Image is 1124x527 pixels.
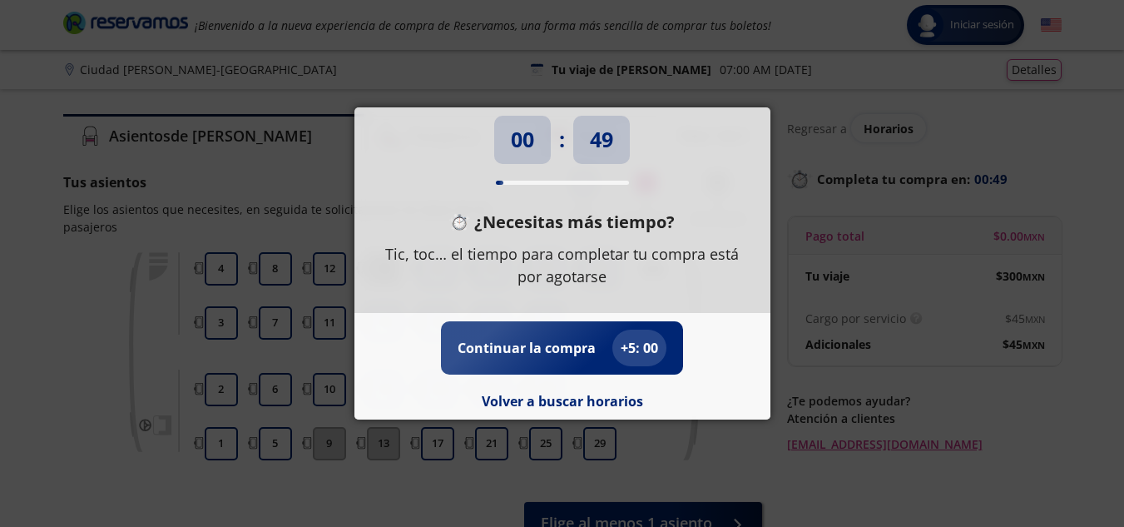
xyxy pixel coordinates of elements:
p: 49 [590,124,613,156]
p: Continuar la compra [458,338,596,358]
button: Volver a buscar horarios [482,391,643,411]
p: + 5 : 00 [621,338,658,358]
p: : [559,124,565,156]
p: ¿Necesitas más tiempo? [474,210,675,235]
p: 00 [511,124,534,156]
button: Continuar la compra+5: 00 [458,330,666,366]
p: Tic, toc… el tiempo para completar tu compra está por agotarse [379,243,745,288]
